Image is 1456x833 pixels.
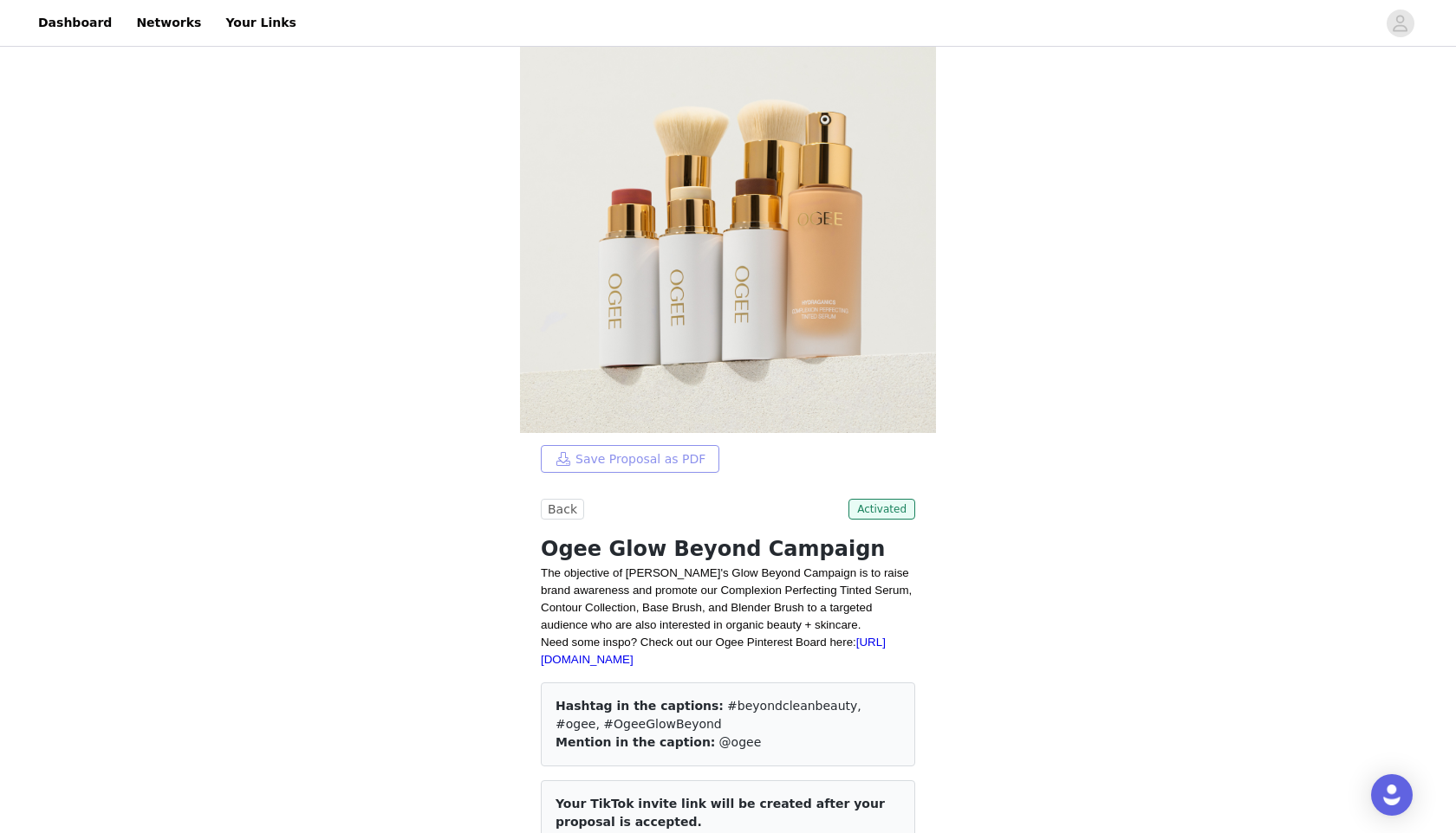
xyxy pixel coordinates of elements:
[541,499,584,520] button: Back
[541,566,912,631] span: The objective of [PERSON_NAME]'s Glow Beyond Campaign is to raise brand awareness and promote our...
[126,3,211,42] a: Networks
[556,699,861,731] span: #beyondcleanbeauty, #ogee, #OgeeGlowBeyond
[556,735,715,749] span: Mention in the caption:
[848,499,915,520] span: Activated
[1371,774,1413,816] div: Open Intercom Messenger
[556,699,724,713] span: Hashtag in the captions:
[541,636,886,666] a: [URL][DOMAIN_NAME]
[28,3,122,42] a: Dashboard
[719,735,762,749] span: @ogee
[541,636,886,666] span: Need some inspo? Check out our Ogee Pinterest Board here:
[215,3,307,42] a: Your Links
[1392,10,1408,37] div: avatar
[541,445,719,473] button: Save Proposal as PDF
[520,17,936,433] img: campaign image
[541,533,915,565] h1: Ogee Glow Beyond Campaign
[556,797,885,829] span: Your TikTok invite link will be created after your proposal is accepted.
